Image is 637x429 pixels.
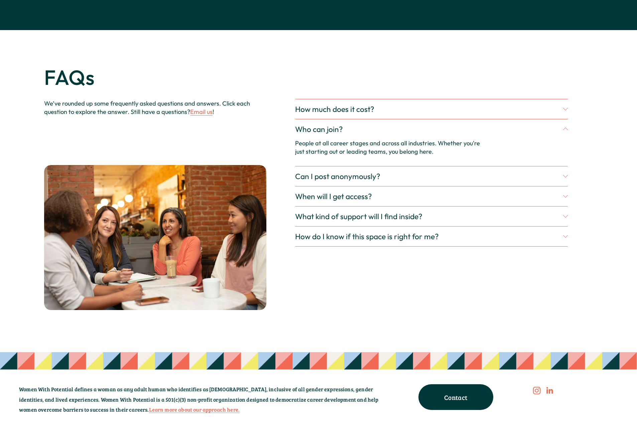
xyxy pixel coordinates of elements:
[295,211,563,221] span: What kind of support will I find inside?
[295,99,567,119] button: How much does it cost?
[295,124,563,134] span: Who can join?
[295,139,567,166] div: Who can join?
[295,206,567,226] button: What kind of support will I find inside?
[295,186,567,206] button: When will I get access?
[295,232,563,241] span: How do I know if this space is right for me?
[295,139,486,156] p: People at all career stages and across all industries. Whether you're just starting out or leadin...
[149,405,240,415] a: Learn more about our approach here.
[295,104,563,114] span: How much does it cost?
[295,191,563,201] span: When will I get access?
[295,166,567,186] button: Can I post anonymously?
[295,119,567,139] button: Who can join?
[533,387,541,395] a: Instagram
[19,386,380,413] code: Women With Potential defines a woman as any adult human who identifies as [DEMOGRAPHIC_DATA], inc...
[545,387,553,395] a: LinkedIn
[418,384,493,410] a: Contact
[44,66,266,89] h2: FAQs
[190,108,213,116] a: Email us
[295,227,567,246] button: How do I know if this space is right for me?
[44,99,266,116] p: We’ve rounded up some frequently asked questions and answers. Click each question to explore the ...
[295,171,563,181] span: Can I post anonymously?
